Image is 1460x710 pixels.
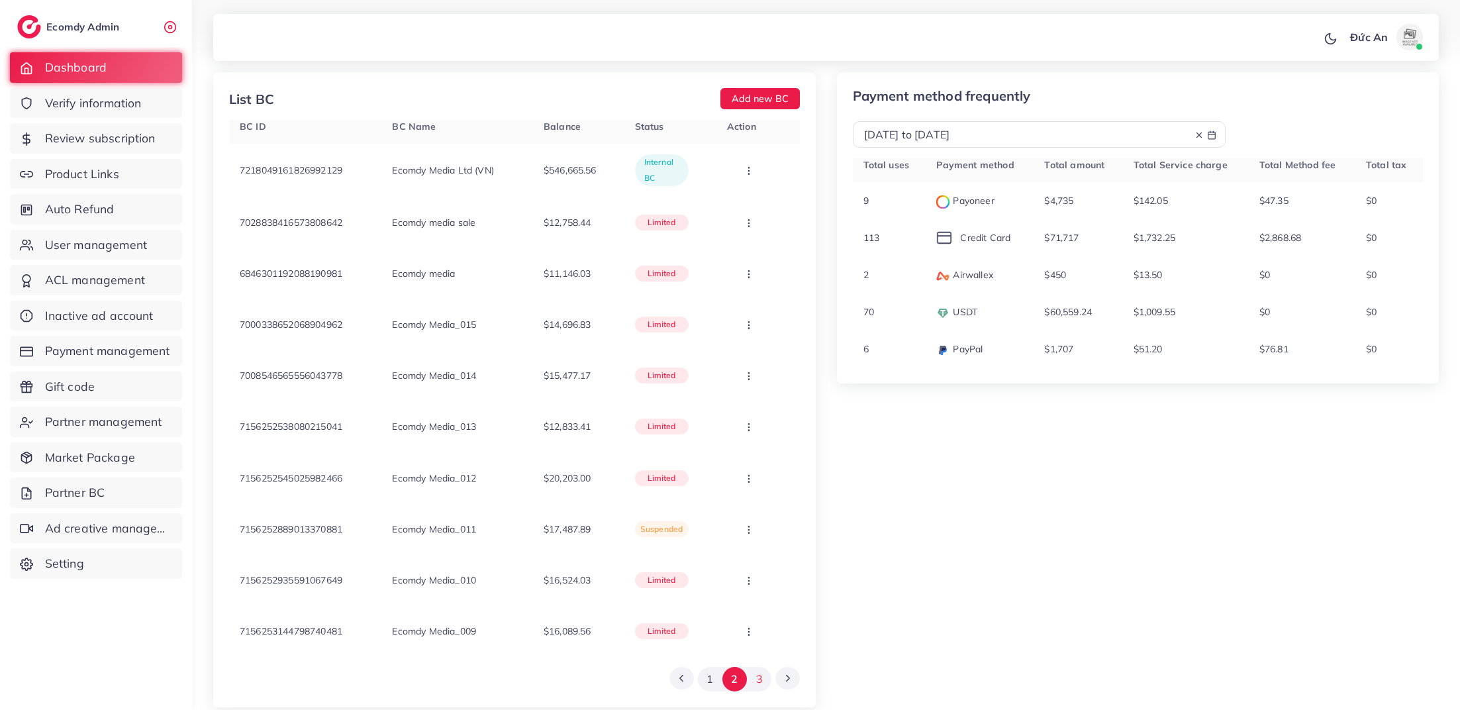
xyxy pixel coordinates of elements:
p: 7156253144798740481 [240,623,342,639]
p: Đức An [1350,29,1388,45]
p: $60,559.24 [1044,304,1092,320]
p: $142.05 [1134,193,1168,209]
p: Ecomdy Media_014 [392,368,476,383]
a: logoEcomdy Admin [17,15,122,38]
p: $4,735 [1044,193,1073,209]
span: Auto Refund [45,201,115,218]
span: Market Package [45,449,135,466]
a: Setting [10,548,182,579]
button: Go to previous page [669,667,694,689]
p: Ecomdy Media_012 [392,470,476,486]
p: $16,089.56 [544,623,591,639]
h2: Ecomdy Admin [46,21,122,33]
p: 7008546565556043778 [240,368,342,383]
span: Total uses [863,159,910,171]
button: Add new BC [720,88,800,109]
p: USDT [936,304,977,320]
p: Ecomdy Media Ltd (VN) [392,162,493,178]
p: 2 [863,267,869,283]
span: Total amount [1044,159,1104,171]
button: Go to page 1 [698,667,722,691]
p: limited [648,419,676,434]
span: Total tax [1366,159,1406,171]
p: 7028838416573808642 [240,215,342,230]
p: limited [648,572,676,588]
p: $2,868.68 [1259,230,1301,246]
p: 6 [863,341,869,357]
span: Product Links [45,166,119,183]
p: 7156252889013370881 [240,521,342,537]
span: Inactive ad account [45,307,154,325]
p: $0 [1366,304,1377,320]
p: $1,009.55 [1134,304,1175,320]
a: Ad creative management [10,513,182,544]
p: 70 [863,304,874,320]
span: Gift code [45,378,95,395]
a: ACL management [10,265,182,295]
p: $1,732.25 [1134,230,1175,246]
span: BC Name [392,121,436,132]
p: $13.50 [1134,267,1163,283]
p: 7218049161826992129 [240,162,342,178]
p: 7156252935591067649 [240,572,342,588]
a: Review subscription [10,123,182,154]
a: Partner BC [10,478,182,508]
p: Ecomdy Media_011 [392,521,476,537]
p: limited [648,368,676,383]
p: $71,717 [1044,230,1079,246]
p: limited [648,215,676,230]
p: 9 [863,193,869,209]
p: $12,758.44 [544,215,591,230]
p: Ecomdy media [392,266,455,281]
p: 7156252545025982466 [240,470,342,486]
img: icon payment [936,231,952,244]
p: Credit Card [936,230,1010,246]
a: Verify information [10,88,182,119]
p: Ecomdy Media_013 [392,419,476,434]
span: Payment management [45,342,170,360]
p: $450 [1044,267,1066,283]
p: $76.81 [1259,341,1289,357]
p: Payoneer [936,193,994,209]
p: $0 [1366,193,1377,209]
p: 7000338652068904962 [240,317,342,332]
p: Ecomdy Media_009 [392,623,476,639]
span: Payment method [936,159,1014,171]
button: Go to page 2 [722,667,747,691]
span: Total Method fee [1259,159,1336,171]
span: Status [635,121,664,132]
p: $17,487.89 [544,521,591,537]
img: payment [936,195,949,209]
span: Setting [45,555,84,572]
span: Action [727,121,756,132]
button: Go to next page [775,667,800,689]
p: $51.20 [1134,341,1163,357]
a: Dashboard [10,52,182,83]
p: limited [648,623,676,639]
span: User management [45,236,147,254]
p: $14,696.83 [544,317,591,332]
span: Verify information [45,95,142,112]
a: User management [10,230,182,260]
a: Payment management [10,336,182,366]
p: suspended [640,521,683,537]
p: $12,833.41 [544,419,591,434]
p: Internal BC [644,154,679,186]
p: limited [648,266,676,281]
p: $1,707 [1044,341,1073,357]
p: $15,477.17 [544,368,591,383]
div: List BC [229,89,274,109]
span: Review subscription [45,130,156,147]
span: Dashboard [45,59,107,76]
p: $0 [1366,341,1377,357]
a: Market Package [10,442,182,473]
p: $16,524.03 [544,572,591,588]
a: Product Links [10,159,182,189]
span: [DATE] to [DATE] [864,128,950,141]
img: payment [936,307,949,320]
p: $0 [1259,267,1270,283]
p: $0 [1366,267,1377,283]
p: Ecomdy media sale [392,215,475,230]
p: Airwallex [936,267,993,283]
p: $546,665.56 [544,162,597,178]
